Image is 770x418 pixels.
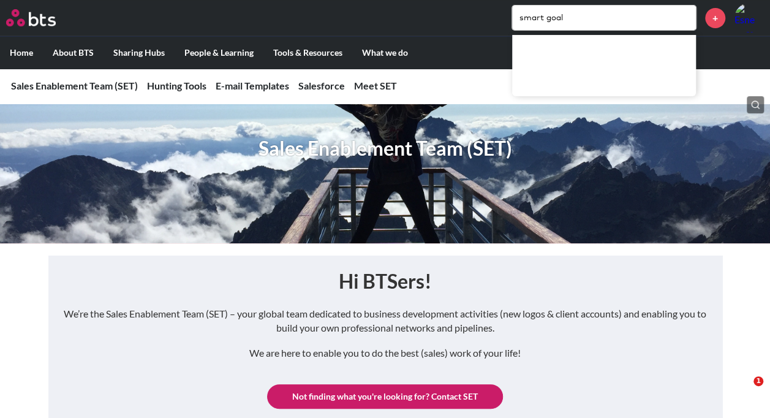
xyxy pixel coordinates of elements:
[298,80,345,91] a: Salesforce
[6,9,78,26] a: Go home
[753,376,763,386] span: 1
[61,268,710,295] h1: Hi BTSers!
[734,3,764,32] a: Profile
[216,80,289,91] a: E-mail Templates
[267,384,503,409] a: Not finding what you're looking for? Contact SET
[249,347,521,359] em: We are here to enable you to do the best (sales) work of your life!
[175,37,263,69] label: People & Learning
[354,80,397,91] a: Meet SET
[104,37,175,69] label: Sharing Hubs
[734,3,764,32] img: Esne Basson
[43,37,104,69] label: About BTS
[705,8,725,28] a: +
[11,80,138,91] a: Sales Enablement Team (SET)
[147,80,206,91] a: Hunting Tools
[352,37,418,69] label: What we do
[64,308,706,333] em: We’re the Sales Enablement Team (SET) – your global team dedicated to business development activi...
[263,37,352,69] label: Tools & Resources
[728,376,758,406] iframe: Intercom live chat
[6,9,56,26] img: BTS Logo
[259,135,512,162] h1: Sales Enablement Team (SET)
